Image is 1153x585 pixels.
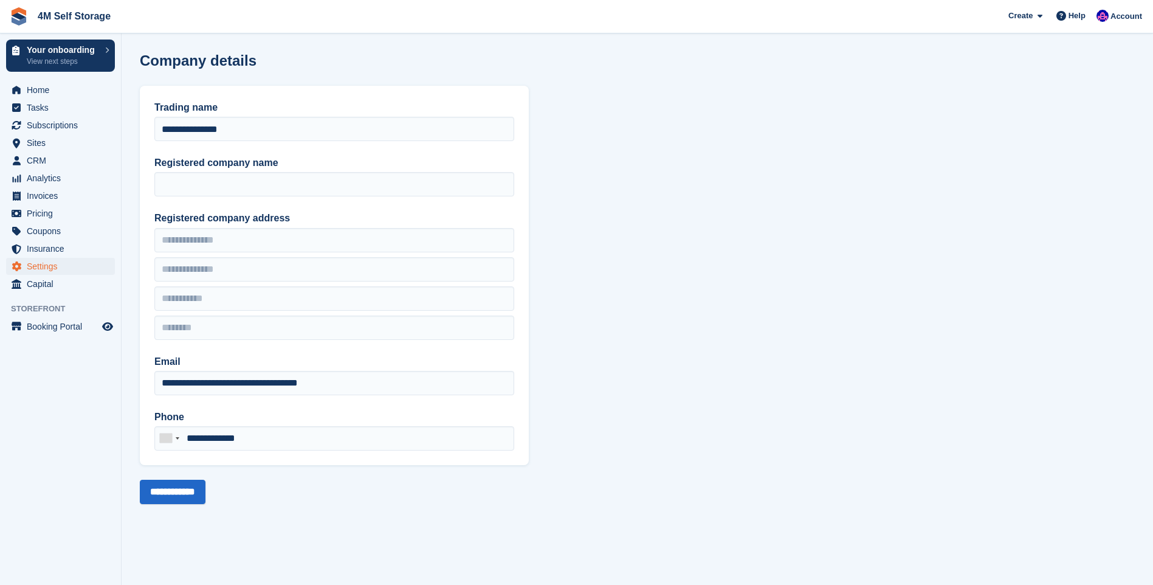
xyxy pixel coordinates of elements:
[1096,10,1109,22] img: Pete Clutton
[33,6,115,26] a: 4M Self Storage
[6,223,115,240] a: menu
[100,319,115,334] a: Preview store
[6,170,115,187] a: menu
[27,81,100,99] span: Home
[154,100,514,115] label: Trading name
[6,205,115,222] a: menu
[140,52,256,69] h1: Company details
[6,81,115,99] a: menu
[27,46,99,54] p: Your onboarding
[6,187,115,204] a: menu
[6,117,115,134] a: menu
[27,205,100,222] span: Pricing
[154,156,514,170] label: Registered company name
[27,258,100,275] span: Settings
[6,275,115,292] a: menu
[27,134,100,151] span: Sites
[6,152,115,169] a: menu
[6,318,115,335] a: menu
[27,275,100,292] span: Capital
[1069,10,1086,22] span: Help
[27,152,100,169] span: CRM
[27,117,100,134] span: Subscriptions
[154,211,514,226] label: Registered company address
[6,240,115,257] a: menu
[6,258,115,275] a: menu
[27,99,100,116] span: Tasks
[11,303,121,315] span: Storefront
[6,40,115,72] a: Your onboarding View next steps
[6,134,115,151] a: menu
[6,99,115,116] a: menu
[154,355,514,369] label: Email
[1008,10,1033,22] span: Create
[154,410,514,424] label: Phone
[27,187,100,204] span: Invoices
[27,240,100,257] span: Insurance
[27,318,100,335] span: Booking Portal
[27,223,100,240] span: Coupons
[1110,10,1142,22] span: Account
[27,170,100,187] span: Analytics
[10,7,28,26] img: stora-icon-8386f47178a22dfd0bd8f6a31ec36ba5ce8667c1dd55bd0f319d3a0aa187defe.svg
[27,56,99,67] p: View next steps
